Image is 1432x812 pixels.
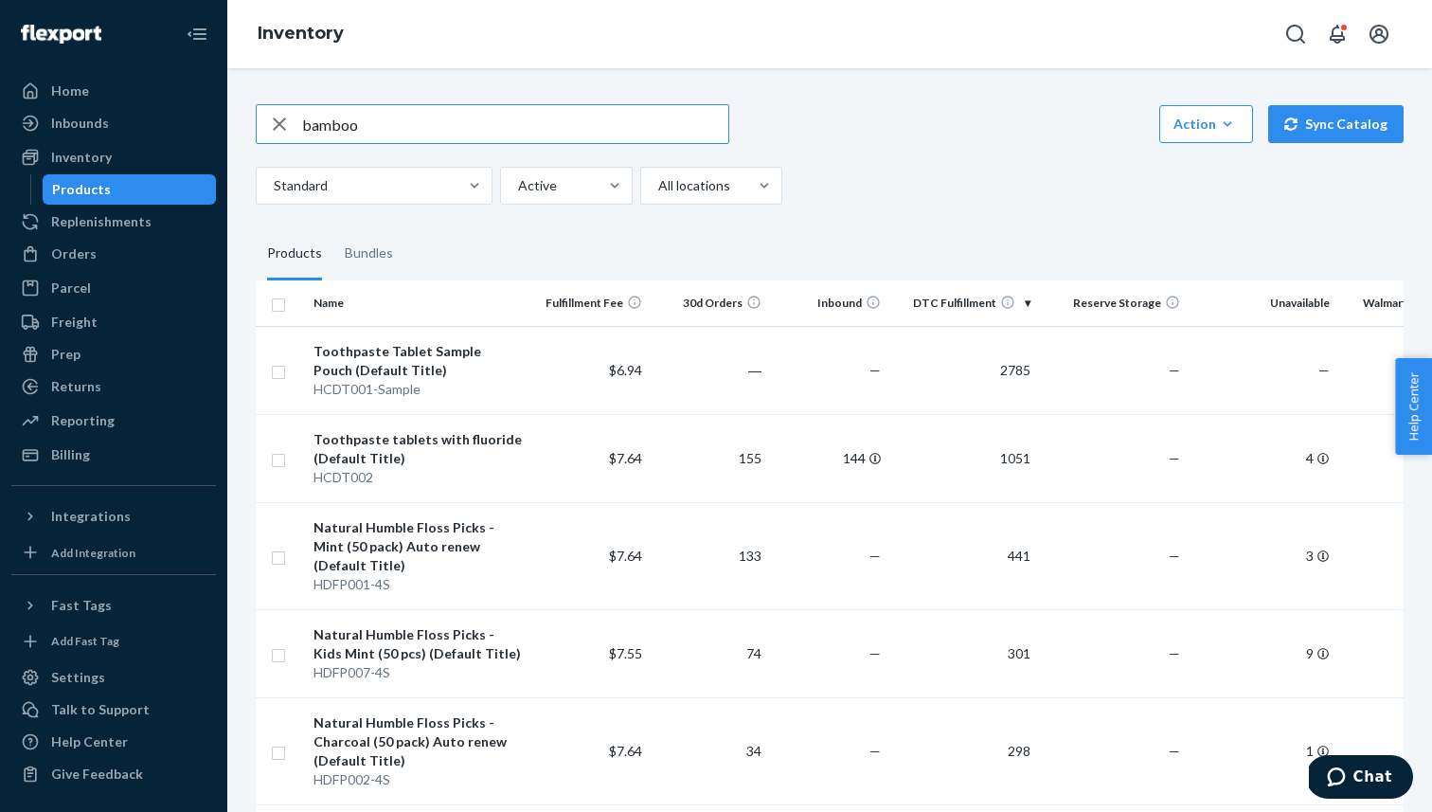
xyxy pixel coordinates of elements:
[869,645,881,661] span: —
[11,406,216,436] a: Reporting
[1268,105,1404,143] button: Sync Catalog
[1173,115,1239,134] div: Action
[769,414,888,502] td: 144
[869,743,881,759] span: —
[769,280,888,326] th: Inbound
[52,180,111,199] div: Products
[1169,548,1180,564] span: —
[306,280,530,326] th: Name
[529,280,649,326] th: Fulfillment Fee
[888,280,1038,326] th: DTC Fulfillment
[11,440,216,470] a: Billing
[313,713,523,770] div: Natural Humble Floss Picks - Charcoal (50 pack) Auto renew (Default Title)
[51,411,115,430] div: Reporting
[51,668,105,687] div: Settings
[1188,502,1337,609] td: 3
[650,697,769,804] td: 34
[888,502,1038,609] td: 441
[869,548,881,564] span: —
[1277,15,1315,53] button: Open Search Box
[51,545,135,561] div: Add Integration
[11,628,216,656] a: Add Fast Tag
[11,662,216,693] a: Settings
[51,279,91,298] div: Parcel
[258,23,344,44] a: Inventory
[11,759,216,789] button: Give Feedback
[609,362,642,378] span: $6.94
[51,633,119,649] div: Add Fast Tag
[313,342,523,380] div: Toothpaste Tablet Sample Pouch (Default Title)
[11,108,216,138] a: Inbounds
[11,207,216,237] a: Replenishments
[242,7,359,62] ol: breadcrumbs
[1309,755,1413,803] iframe: Opens a widget where you can chat to one of our agents
[313,380,523,399] div: HCDT001-Sample
[1188,697,1337,804] td: 1
[313,663,523,682] div: HDFP007-4S
[11,371,216,402] a: Returns
[609,548,642,564] span: $7.64
[650,326,769,414] td: ―
[1188,609,1337,697] td: 9
[888,697,1038,804] td: 298
[313,770,523,789] div: HDFP002-4S
[869,362,881,378] span: —
[650,502,769,609] td: 133
[51,114,109,133] div: Inbounds
[11,539,216,567] a: Add Integration
[888,326,1038,414] td: 2785
[1038,280,1188,326] th: Reserve Storage
[1188,280,1337,326] th: Unavailable
[11,76,216,106] a: Home
[43,174,217,205] a: Products
[178,15,216,53] button: Close Navigation
[267,227,322,280] div: Products
[650,280,769,326] th: 30d Orders
[313,625,523,663] div: Natural Humble Floss Picks - Kids Mint (50 pcs) (Default Title)
[1159,105,1253,143] button: Action
[51,700,150,719] div: Talk to Support
[1169,362,1180,378] span: —
[1169,743,1180,759] span: —
[313,575,523,594] div: HDFP001-4S
[888,609,1038,697] td: 301
[11,239,216,269] a: Orders
[11,273,216,303] a: Parcel
[51,507,131,526] div: Integrations
[51,345,81,364] div: Prep
[11,339,216,370] a: Prep
[51,596,112,615] div: Fast Tags
[11,501,216,532] button: Integrations
[516,176,518,195] input: Active
[11,695,216,725] button: Talk to Support
[609,743,642,759] span: $7.64
[1360,15,1398,53] button: Open account menu
[11,142,216,172] a: Inventory
[1169,450,1180,466] span: —
[1318,362,1330,378] span: —
[51,732,128,751] div: Help Center
[1395,358,1432,455] button: Help Center
[313,430,523,468] div: Toothpaste tablets with fluoride (Default Title)
[345,227,393,280] div: Bundles
[51,81,89,100] div: Home
[51,212,152,231] div: Replenishments
[21,25,101,44] img: Flexport logo
[51,445,90,464] div: Billing
[650,414,769,502] td: 155
[11,727,216,757] a: Help Center
[51,148,112,167] div: Inventory
[313,518,523,575] div: Natural Humble Floss Picks - Mint (50 pack) Auto renew (Default Title)
[11,307,216,337] a: Freight
[313,468,523,487] div: HCDT002
[609,450,642,466] span: $7.64
[650,609,769,697] td: 74
[51,765,143,784] div: Give Feedback
[302,105,728,143] input: Search inventory by name or sku
[1188,414,1337,502] td: 4
[656,176,658,195] input: All locations
[1318,15,1356,53] button: Open notifications
[888,414,1038,502] td: 1051
[272,176,274,195] input: Standard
